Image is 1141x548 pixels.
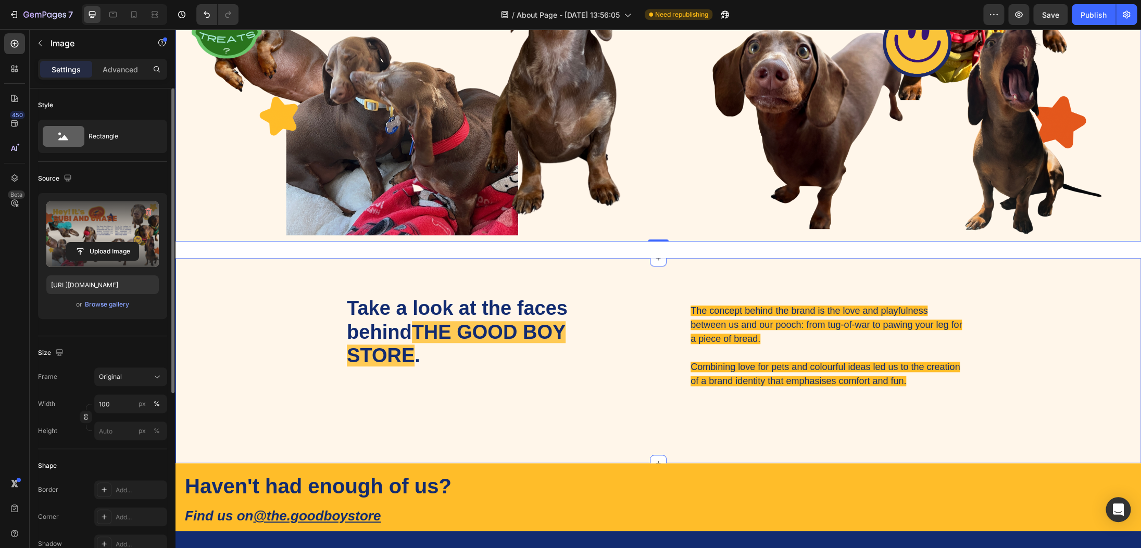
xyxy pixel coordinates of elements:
span: Original [99,372,122,381]
div: Open Intercom Messenger [1106,497,1131,522]
div: 450 [10,111,25,119]
i: Find us on [9,479,78,494]
span: Combining love for pets and colourful ideas led us to the creation of a brand identity that empha... [515,333,784,357]
p: Image [51,37,139,49]
iframe: Design area [175,29,1141,548]
span: The concept behind the brand is the love and playfulness between us and our pooch: from tug-of-wa... [515,276,786,315]
button: Publish [1072,4,1115,25]
div: Publish [1081,9,1107,20]
div: Corner [38,512,59,521]
p: 7 [68,8,73,21]
label: Width [38,399,55,409]
button: Save [1033,4,1068,25]
span: About Page - [DATE] 13:56:05 [517,9,620,20]
span: Save [1042,10,1059,19]
input: https://example.com/image.jpg [46,275,159,294]
button: px [151,398,163,410]
button: Upload Image [66,242,139,261]
span: Need republishing [655,10,708,19]
div: Border [38,485,58,494]
div: Style [38,100,53,110]
div: Size [38,346,66,360]
div: Rectangle [89,124,152,148]
div: Source [38,172,74,186]
div: Browse gallery [85,300,129,309]
input: px% [94,394,167,413]
button: % [136,398,148,410]
span: / [512,9,515,20]
div: px [139,399,146,409]
div: Shape [38,461,57,470]
div: % [154,426,160,436]
button: Original [94,367,167,386]
u: @the.goodboystore [78,479,205,494]
button: 7 [4,4,78,25]
span: or [76,298,82,311]
div: % [154,399,160,409]
label: Frame [38,372,57,381]
div: px [139,426,146,436]
label: Height [38,426,57,436]
p: Settings [52,64,81,75]
button: Browse gallery [84,299,130,310]
div: Undo/Redo [196,4,239,25]
div: Beta [8,190,25,199]
button: px [151,425,163,437]
div: Add... [116,486,165,495]
button: % [136,425,148,437]
h2: Haven't had enough of us? [8,442,966,501]
a: @the.goodboystore [78,473,205,495]
input: px% [94,422,167,440]
p: Advanced [103,64,138,75]
div: Add... [116,513,165,522]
